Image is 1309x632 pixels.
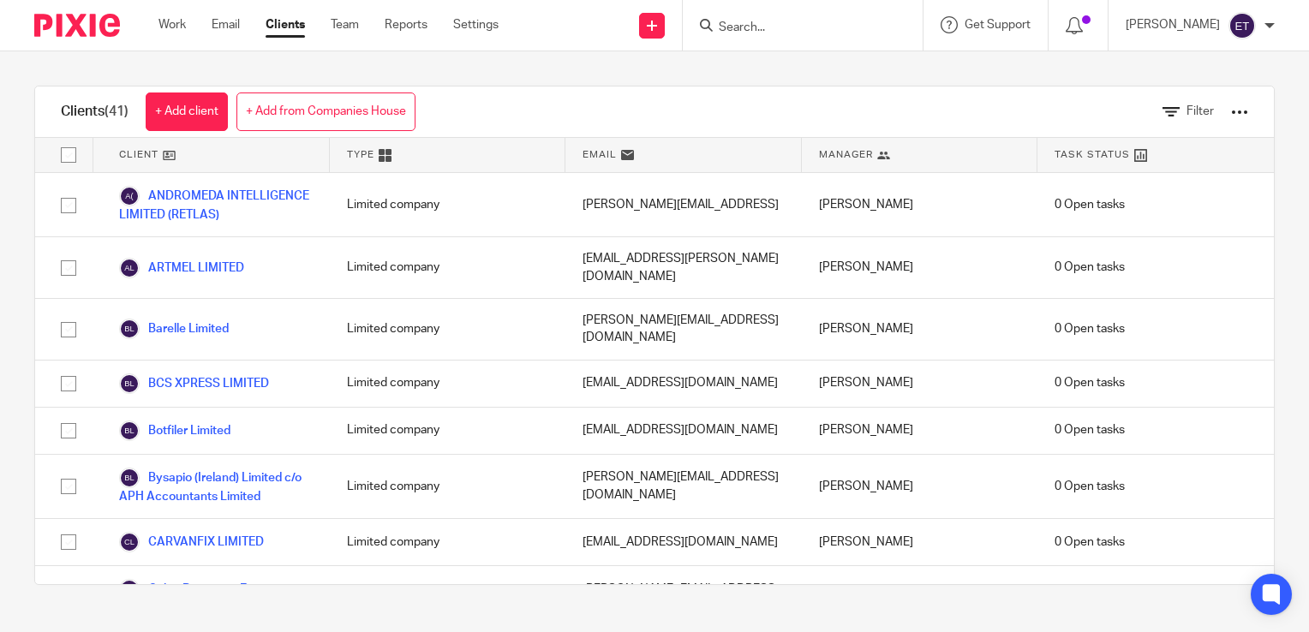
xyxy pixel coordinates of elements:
[565,173,802,236] div: [PERSON_NAME][EMAIL_ADDRESS]
[802,237,1038,298] div: [PERSON_NAME]
[119,468,313,505] a: Bysapio (Ireland) Limited c/o APH Accountants Limited
[819,147,873,162] span: Manager
[119,420,230,441] a: Botfiler Limited
[52,139,85,171] input: Select all
[802,173,1038,236] div: [PERSON_NAME]
[330,361,566,407] div: Limited company
[61,103,129,121] h1: Clients
[119,258,140,278] img: svg%3E
[330,566,566,629] div: Limited company
[1055,421,1125,438] span: 0 Open tasks
[802,455,1038,518] div: [PERSON_NAME]
[965,19,1031,31] span: Get Support
[105,104,129,118] span: (41)
[330,455,566,518] div: Limited company
[565,519,802,565] div: [EMAIL_ADDRESS][DOMAIN_NAME]
[119,186,140,206] img: svg%3E
[802,566,1038,629] div: [PERSON_NAME]
[1055,196,1125,213] span: 0 Open tasks
[119,373,269,394] a: BCS XPRESS LIMITED
[565,299,802,360] div: [PERSON_NAME][EMAIL_ADDRESS][DOMAIN_NAME]
[330,237,566,298] div: Limited company
[330,408,566,454] div: Limited company
[119,468,140,488] img: svg%3E
[1126,16,1220,33] p: [PERSON_NAME]
[119,319,229,339] a: Barelle Limited
[330,173,566,236] div: Limited company
[385,16,427,33] a: Reports
[34,14,120,37] img: Pixie
[212,16,240,33] a: Email
[717,21,871,36] input: Search
[1055,534,1125,551] span: 0 Open tasks
[119,532,140,552] img: svg%3E
[158,16,186,33] a: Work
[565,455,802,518] div: [PERSON_NAME][EMAIL_ADDRESS][DOMAIN_NAME]
[331,16,359,33] a: Team
[347,147,374,162] span: Type
[1055,478,1125,495] span: 0 Open tasks
[146,92,228,131] a: + Add client
[453,16,499,33] a: Settings
[119,532,264,552] a: CARVANFIX LIMITED
[802,519,1038,565] div: [PERSON_NAME]
[119,373,140,394] img: svg%3E
[1186,105,1214,117] span: Filter
[119,186,313,224] a: ANDROMEDA INTELLIGENCE LIMITED (RETLAS)
[330,519,566,565] div: Limited company
[330,299,566,360] div: Limited company
[119,147,158,162] span: Client
[119,420,140,441] img: svg%3E
[119,319,140,339] img: svg%3E
[565,237,802,298] div: [EMAIL_ADDRESS][PERSON_NAME][DOMAIN_NAME]
[1228,12,1256,39] img: svg%3E
[565,408,802,454] div: [EMAIL_ADDRESS][DOMAIN_NAME]
[119,579,313,617] a: Celtic Dynamics Engineering Limited
[236,92,415,131] a: + Add from Companies House
[119,579,140,599] img: svg%3E
[119,258,244,278] a: ARTMEL LIMITED
[565,566,802,629] div: [PERSON_NAME][EMAIL_ADDRESS][PERSON_NAME][DOMAIN_NAME]
[583,147,617,162] span: Email
[1055,147,1130,162] span: Task Status
[565,361,802,407] div: [EMAIL_ADDRESS][DOMAIN_NAME]
[802,408,1038,454] div: [PERSON_NAME]
[1055,320,1125,337] span: 0 Open tasks
[1055,259,1125,276] span: 0 Open tasks
[802,361,1038,407] div: [PERSON_NAME]
[266,16,305,33] a: Clients
[802,299,1038,360] div: [PERSON_NAME]
[1055,374,1125,391] span: 0 Open tasks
